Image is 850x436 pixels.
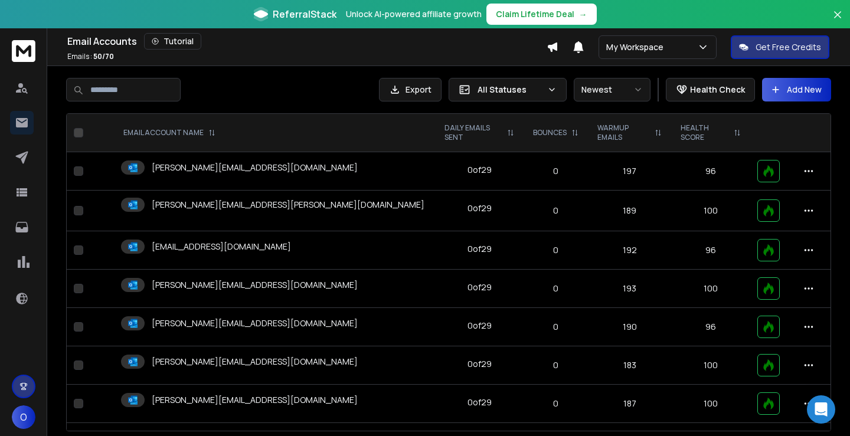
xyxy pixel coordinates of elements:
p: Health Check [690,84,745,96]
p: 0 [531,398,581,409]
div: 0 of 29 [467,396,492,408]
button: O [12,405,35,429]
p: 0 [531,165,581,177]
button: Health Check [666,78,755,101]
p: [PERSON_NAME][EMAIL_ADDRESS][DOMAIN_NAME] [152,317,358,329]
p: DAILY EMAILS SENT [444,123,502,142]
p: 0 [531,321,581,333]
p: My Workspace [606,41,668,53]
p: 0 [531,205,581,217]
p: [PERSON_NAME][EMAIL_ADDRESS][DOMAIN_NAME] [152,356,358,368]
td: 96 [671,152,750,191]
div: 0 of 29 [467,202,492,214]
div: Email Accounts [67,33,547,50]
td: 190 [588,308,671,346]
td: 189 [588,191,671,231]
td: 100 [671,270,750,308]
td: 96 [671,308,750,346]
button: Close banner [830,7,845,35]
p: Unlock AI-powered affiliate growth [346,8,482,20]
td: 100 [671,346,750,385]
span: 50 / 70 [93,51,114,61]
span: ReferralStack [273,7,336,21]
div: 0 of 29 [467,281,492,293]
div: 0 of 29 [467,358,492,370]
button: Tutorial [144,33,201,50]
td: 100 [671,385,750,423]
p: 0 [531,359,581,371]
td: 96 [671,231,750,270]
p: [EMAIL_ADDRESS][DOMAIN_NAME] [152,241,291,253]
p: Get Free Credits [756,41,821,53]
button: Add New [762,78,831,101]
td: 100 [671,191,750,231]
div: 0 of 29 [467,320,492,332]
button: Get Free Credits [731,35,829,59]
p: 0 [531,244,581,256]
p: [PERSON_NAME][EMAIL_ADDRESS][DOMAIN_NAME] [152,162,358,173]
td: 193 [588,270,671,308]
p: [PERSON_NAME][EMAIL_ADDRESS][DOMAIN_NAME] [152,279,358,291]
button: Newest [574,78,650,101]
div: 0 of 29 [467,164,492,176]
div: Open Intercom Messenger [807,395,835,424]
td: 183 [588,346,671,385]
td: 192 [588,231,671,270]
p: BOUNCES [533,128,567,137]
span: → [579,8,587,20]
p: 0 [531,283,581,294]
div: 0 of 29 [467,243,492,255]
td: 187 [588,385,671,423]
div: EMAIL ACCOUNT NAME [123,128,215,137]
p: Emails : [67,52,114,61]
p: HEALTH SCORE [681,123,729,142]
td: 197 [588,152,671,191]
button: Claim Lifetime Deal→ [486,4,597,25]
p: [PERSON_NAME][EMAIL_ADDRESS][DOMAIN_NAME] [152,394,358,406]
p: All Statuses [478,84,542,96]
p: [PERSON_NAME][EMAIL_ADDRESS][PERSON_NAME][DOMAIN_NAME] [152,199,424,211]
p: WARMUP EMAILS [597,123,650,142]
button: Export [379,78,442,101]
